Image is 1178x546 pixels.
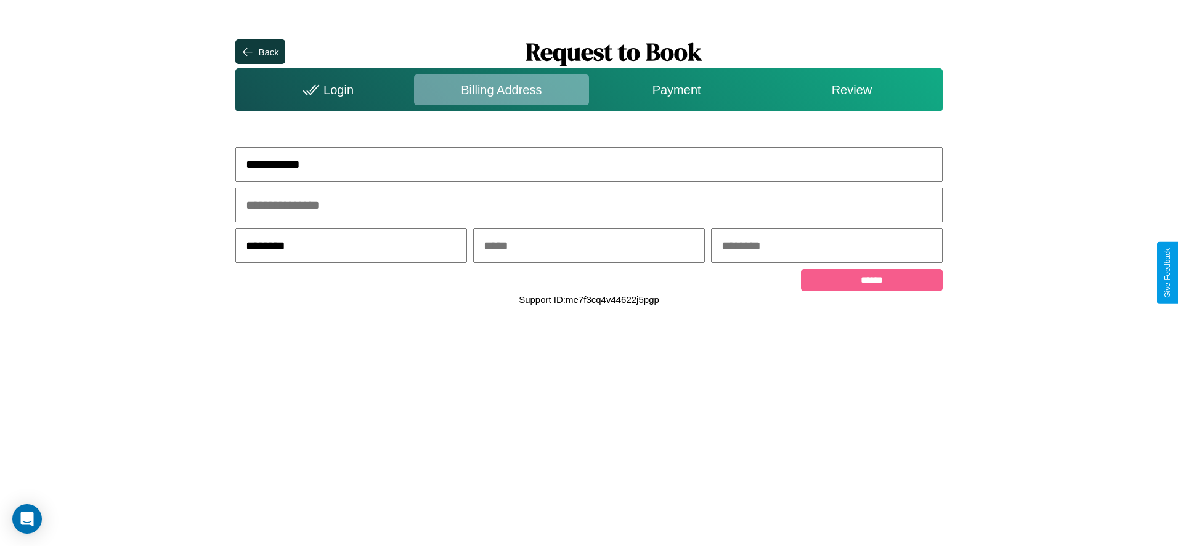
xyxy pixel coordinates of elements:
[764,74,939,105] div: Review
[414,74,589,105] div: Billing Address
[238,74,413,105] div: Login
[1163,248,1172,298] div: Give Feedback
[589,74,764,105] div: Payment
[235,39,285,64] button: Back
[285,35,943,68] h1: Request to Book
[258,47,278,57] div: Back
[12,504,42,534] div: Open Intercom Messenger
[519,291,659,308] p: Support ID: me7f3cq4v44622j5pgp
